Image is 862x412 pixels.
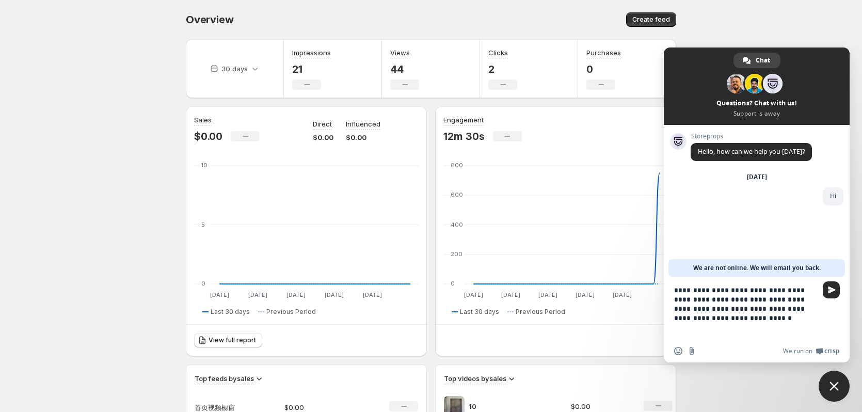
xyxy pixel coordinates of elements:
[186,13,233,26] span: Overview
[516,308,565,316] span: Previous Period
[363,291,382,298] text: [DATE]
[586,47,621,58] h3: Purchases
[747,174,767,180] div: [DATE]
[266,308,316,316] span: Previous Period
[221,64,248,74] p: 30 days
[783,347,812,355] span: We run on
[674,277,819,340] textarea: Compose your message...
[674,347,682,355] span: Insert an emoji
[819,371,850,402] a: Close chat
[571,401,632,411] p: $0.00
[823,281,840,298] span: Send
[691,133,812,140] span: Storeprops
[688,347,696,355] span: Send a file
[390,63,419,75] p: 44
[538,291,557,298] text: [DATE]
[824,347,839,355] span: Crisp
[248,291,267,298] text: [DATE]
[451,221,463,228] text: 400
[460,308,499,316] span: Last 30 days
[390,47,410,58] h3: Views
[194,333,262,347] a: View full report
[451,162,463,169] text: 800
[443,130,485,142] p: 12m 30s
[313,119,332,129] p: Direct
[756,53,770,68] span: Chat
[830,192,836,200] span: Hi
[488,47,508,58] h3: Clicks
[211,308,250,316] span: Last 30 days
[210,291,229,298] text: [DATE]
[451,250,462,258] text: 200
[698,147,805,156] span: Hello, how can we help you [DATE]?
[325,291,344,298] text: [DATE]
[613,291,632,298] text: [DATE]
[464,291,483,298] text: [DATE]
[632,15,670,24] span: Create feed
[469,401,546,411] p: 10
[444,373,506,384] h3: Top videos by sales
[346,132,380,142] p: $0.00
[194,130,222,142] p: $0.00
[451,191,463,198] text: 600
[783,347,839,355] a: We run onCrisp
[733,53,780,68] a: Chat
[488,63,517,75] p: 2
[313,132,333,142] p: $0.00
[451,280,455,287] text: 0
[201,162,207,169] text: 10
[286,291,306,298] text: [DATE]
[346,119,380,129] p: Influenced
[443,115,484,125] h3: Engagement
[292,63,331,75] p: 21
[194,115,212,125] h3: Sales
[201,221,205,228] text: 5
[195,373,254,384] h3: Top feeds by sales
[209,336,256,344] span: View full report
[586,63,621,75] p: 0
[626,12,676,27] button: Create feed
[501,291,520,298] text: [DATE]
[292,47,331,58] h3: Impressions
[201,280,205,287] text: 0
[693,259,821,277] span: We are not online. We will email you back.
[576,291,595,298] text: [DATE]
